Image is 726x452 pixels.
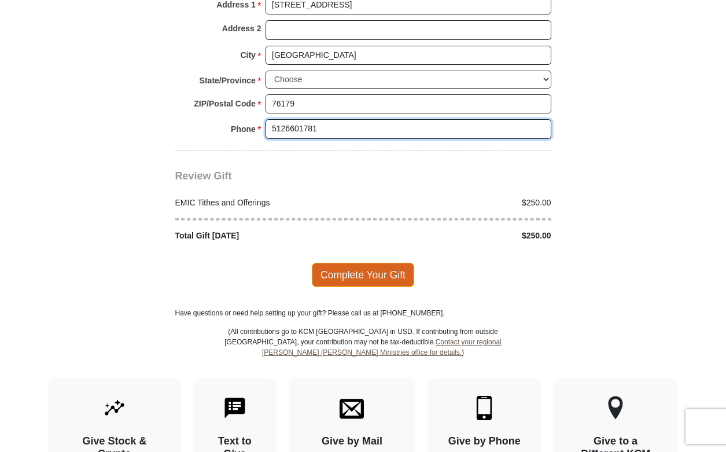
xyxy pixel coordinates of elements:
img: other-region [607,396,624,420]
a: Contact your regional [PERSON_NAME] [PERSON_NAME] Ministries office for details. [262,338,502,357]
span: Review Gift [175,170,232,182]
img: mobile.svg [472,396,496,420]
p: Have questions or need help setting up your gift? Please call us at [PHONE_NUMBER]. [175,308,551,318]
strong: State/Province [200,72,256,89]
div: EMIC Tithes and Offerings [169,197,363,209]
span: Complete Your Gift [312,263,414,287]
div: $250.00 [363,197,558,209]
div: $250.00 [363,230,558,242]
p: (All contributions go to KCM [GEOGRAPHIC_DATA] in USD. If contributing from outside [GEOGRAPHIC_D... [224,326,502,378]
div: Total Gift [DATE] [169,230,363,242]
img: text-to-give.svg [223,396,247,420]
h4: Give by Phone [448,435,521,448]
img: envelope.svg [340,396,364,420]
strong: ZIP/Postal Code [194,95,256,112]
strong: City [240,47,255,63]
strong: Phone [231,121,256,137]
img: give-by-stock.svg [102,396,127,420]
h4: Give by Mail [309,435,396,448]
strong: Address 2 [222,20,261,36]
